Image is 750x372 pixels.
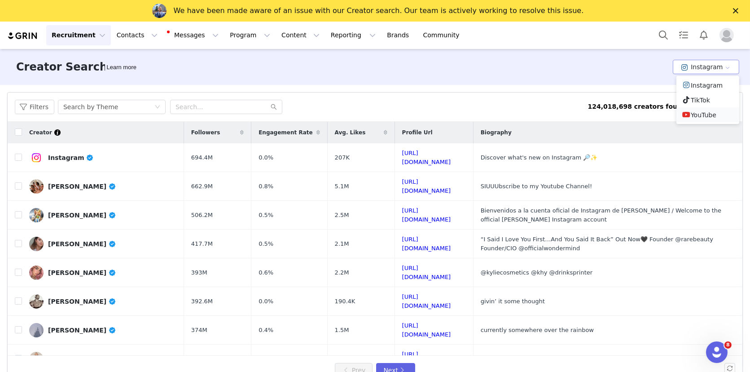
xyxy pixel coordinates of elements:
[325,25,381,45] button: Reporting
[481,128,512,137] span: Biography
[111,25,163,45] button: Contacts
[29,352,177,366] a: [PERSON_NAME]
[29,151,44,165] img: v2
[259,268,273,277] span: 0.6%
[48,212,116,219] div: [PERSON_NAME]
[481,236,713,252] span: “I Said I Love You First…And You Said It Back” Out Now🖤 Founder @rarebeauty Founder/CIO @official...
[48,327,116,334] div: [PERSON_NAME]
[48,183,116,190] div: [PERSON_NAME]
[29,352,44,366] img: v2
[191,182,213,191] span: 662.9M
[29,323,44,337] img: v2
[259,211,273,220] span: 0.5%
[191,239,213,248] span: 417.7M
[152,4,167,18] img: Profile image for Paden
[259,128,312,137] span: Engagement Rate
[335,239,349,248] span: 2.1M
[259,182,273,191] span: 0.8%
[29,128,52,137] span: Creator
[48,269,116,276] div: [PERSON_NAME]
[29,179,44,194] img: v2
[714,28,743,42] button: Profile
[402,128,433,137] span: Profile Url
[259,153,273,162] span: 0.0%
[53,128,61,137] div: Tooltip anchor
[676,107,739,122] li: YouTube
[335,211,349,220] span: 2.5M
[48,240,116,248] div: [PERSON_NAME]
[402,150,451,165] a: [URL][DOMAIN_NAME]
[481,298,545,305] span: givin’ it some thought
[676,93,739,107] li: TikTok
[335,268,349,277] span: 2.2M
[170,100,282,114] input: Search...
[191,354,213,363] span: 355.6M
[7,31,39,40] img: grin logo
[29,237,177,251] a: [PERSON_NAME]
[191,153,213,162] span: 694.4M
[402,351,451,367] a: [URL][DOMAIN_NAME]
[706,341,728,363] iframe: Intercom live chat
[29,208,177,222] a: [PERSON_NAME]
[29,208,44,222] img: v2
[191,268,207,277] span: 393M
[48,298,116,305] div: [PERSON_NAME]
[16,59,107,75] h3: Creator Search
[733,8,742,13] div: Close
[15,100,54,114] button: Filters
[402,293,451,309] a: [URL][DOMAIN_NAME]
[402,178,451,194] a: [URL][DOMAIN_NAME]
[402,322,451,338] a: [URL][DOMAIN_NAME]
[402,265,451,280] a: [URL][DOMAIN_NAME]
[335,354,355,363] span: 700.8K
[481,327,594,333] span: currently somewhere over the rainbow
[481,269,593,276] span: @kyliecosmetics @khy @drinksprinter
[335,182,349,191] span: 5.1M
[259,326,273,335] span: 0.4%
[105,63,138,72] div: Tooltip anchor
[719,28,734,42] img: placeholder-profile.jpg
[29,266,177,280] a: [PERSON_NAME]
[163,25,224,45] button: Messages
[48,154,94,161] div: Instagram
[63,100,118,114] div: Search by Theme
[29,151,177,165] a: Instagram
[29,266,44,280] img: v2
[673,60,739,74] button: Instagram
[191,326,207,335] span: 374M
[335,297,355,306] span: 190.4K
[29,237,44,251] img: v2
[654,25,673,45] button: Search
[481,154,598,161] span: Discover what's new on Instagram 🔎✨
[676,78,739,93] li: Instagram
[418,25,469,45] a: Community
[259,239,273,248] span: 0.5%
[402,207,451,223] a: [URL][DOMAIN_NAME]
[259,354,273,363] span: 0.2%
[191,211,213,220] span: 506.2M
[276,25,325,45] button: Content
[335,128,366,137] span: Avg. Likes
[694,25,714,45] button: Notifications
[29,179,177,194] a: [PERSON_NAME]
[46,25,111,45] button: Recruitment
[481,207,721,223] span: Bienvenidos a la cuenta oficial de Instagram de [PERSON_NAME] / Welcome to the official [PERSON_N...
[481,183,592,190] span: SIUUUbscribe to my Youtube Channel!
[29,323,177,337] a: [PERSON_NAME]
[174,6,584,15] div: We have been made aware of an issue with our Creator search. Our team is actively working to reso...
[191,297,213,306] span: 392.6M
[588,102,686,111] div: 124,018,698 creators found
[191,128,220,137] span: Followers
[674,25,693,45] a: Tasks
[29,294,177,309] a: [PERSON_NAME]
[402,236,451,252] a: [URL][DOMAIN_NAME]
[382,25,417,45] a: Brands
[724,341,732,349] span: 8
[224,25,276,45] button: Program
[335,326,349,335] span: 1.5M
[29,294,44,309] img: v2
[259,297,273,306] span: 0.0%
[155,104,160,111] i: icon: down
[335,153,350,162] span: 207K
